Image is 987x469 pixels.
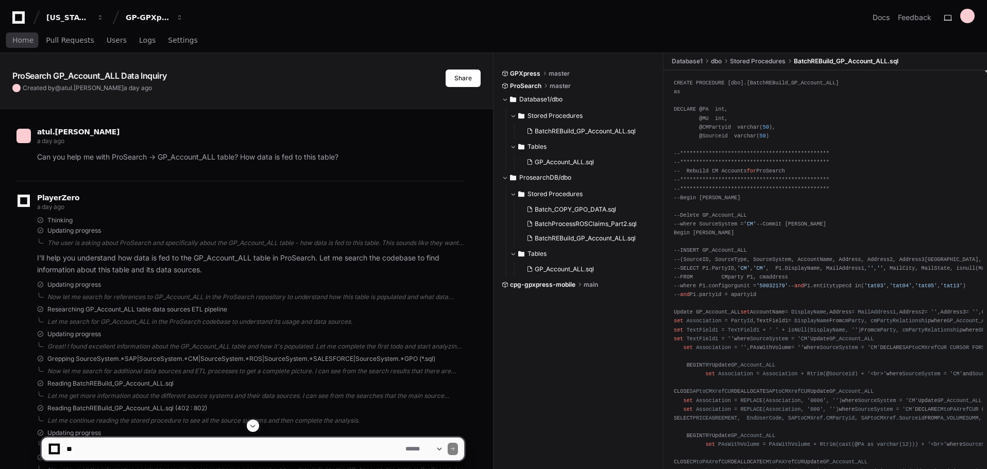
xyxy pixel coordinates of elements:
span: '' [797,344,804,351]
span: GP_Account_ALL.sql [535,158,594,166]
span: '<br>' [867,371,887,377]
span: = [925,309,928,315]
span: BatchProcessROSClaims_Part2.sql [535,220,637,228]
span: '' [728,336,734,342]
span: atul.[PERSON_NAME] [61,84,124,92]
span: GP_Account_ALL [731,362,775,368]
span: '' [867,265,874,271]
button: [US_STATE] Pacific [42,8,108,27]
span: 'CM' [867,344,880,351]
span: '' [877,265,883,271]
span: set [683,406,692,412]
span: 'tat04' [890,283,912,289]
span: a day ago [124,84,152,92]
span: Stored Procedures [730,57,786,65]
span: set [706,371,715,377]
span: Created by [23,84,152,92]
span: GP_Account_ALL [829,336,874,342]
span: SourceSystem = [858,397,902,404]
a: Logs [139,29,156,53]
span: Updating progress [47,227,101,235]
span: 'tat13' [941,283,963,289]
span: set [740,309,750,315]
span: '' [832,397,839,404]
div: GP-GPXpress [126,12,170,23]
span: ) [858,327,861,333]
span: main [584,281,598,289]
span: dbo [711,57,722,65]
span: TextField1 = [687,336,725,342]
span: cmParty, cmPartyRelationship [842,318,931,324]
span: Association = PartyId, [687,318,757,324]
span: 'CM' [744,221,757,227]
span: Logs [139,37,156,43]
span: set [674,327,683,333]
svg: Directory [518,248,524,260]
svg: Directory [518,141,524,153]
button: Tables [510,246,656,262]
svg: Directory [518,110,524,122]
span: 'CM' [737,265,750,271]
button: Batch_COPY_GPO_DATA.sql [522,202,650,217]
span: 'tat03' [864,283,887,289]
span: 'tat05' [915,283,937,289]
span: set [674,336,683,342]
span: Association = REPLACE(Association, [696,406,804,412]
a: Home [12,29,33,53]
span: SAPtoCMXrefCUR [690,388,734,394]
span: '' [852,327,858,333]
span: Database1 [672,57,703,65]
span: 'CM' [797,336,810,342]
span: Tables [527,250,547,258]
span: Association = [696,344,737,351]
button: ProsearchDB/dbo [502,169,656,186]
span: '0000' [807,397,826,404]
span: , [937,309,940,315]
span: ProSearch [510,82,541,90]
span: PRICEAGREEMENT, EndUserCode, SAPtoCMXref.CMPartyid, SAPtoCMXref.Sourceid [693,415,925,421]
span: Stored Procedures [527,112,583,120]
span: SAPtoCMXrefCUR CURSOR FOR [903,344,982,351]
span: '' [829,406,836,412]
span: Tables [527,143,547,151]
span: Users [107,37,127,43]
span: BatchREBuild_GP_Account_ALL.sql [535,234,636,242]
div: Now let me search for references to GP_Account_ALL in the ProSearch repository to understand how ... [47,293,464,301]
span: Association = Association + Rtrim(@Sourceid) + [718,371,864,377]
span: Association = REPLACE(Association, [696,397,804,404]
button: Tables [510,138,656,155]
span: 'CM' [753,265,766,271]
span: master [550,82,571,90]
span: Updating progress [47,330,101,338]
div: Let me get more information about the different source systems and their data sources. I can see ... [47,392,464,400]
span: set [674,318,683,324]
button: BatchREBuild_GP_Account_ALL.sql [522,124,650,138]
span: SourceSystem = [750,336,794,342]
button: Share [446,70,481,87]
app-text-character-animate: ProSearch GP_Account_ALL Data Inquiry [12,71,166,81]
span: TRY [702,362,711,368]
span: 50 [759,133,765,139]
span: + isNUll(DisplayName, [782,327,848,333]
div: Let me search for GP_Account_ALL in the ProSearch codebase to understand its usage and data sources. [47,318,464,326]
span: '' [740,344,746,351]
span: GP_Account_ALL [937,397,981,404]
span: cmParty, cmPartyRelationship [874,327,963,333]
span: Database1/dbo [519,95,563,103]
span: SAPtoCMXrefCUR [766,388,810,394]
span: , [747,344,750,351]
span: 'CM' [906,397,918,404]
span: , [979,309,982,315]
span: Updating progress [47,281,101,289]
span: BatchREBuild_GP_Account_ALL.sql [535,127,636,135]
span: 'CM' [950,371,963,377]
span: , [826,397,829,404]
button: BatchREBuild_GP_Account_ALL.sql [522,231,650,246]
span: SourceSystem = [820,344,864,351]
button: Database1/dbo [502,91,656,108]
span: Researching GP_Account_ALL table data sources ETL pipeline [47,305,227,314]
span: BatchREBuild_GP_Account_ALL.sql [794,57,898,65]
span: Reading BatchREBuild_GP_Account_ALL.sql (402 : 802) [47,404,207,412]
span: Batch_COPY_GPO_DATA.sql [535,205,616,214]
span: GP_Account_ALL [829,388,874,394]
